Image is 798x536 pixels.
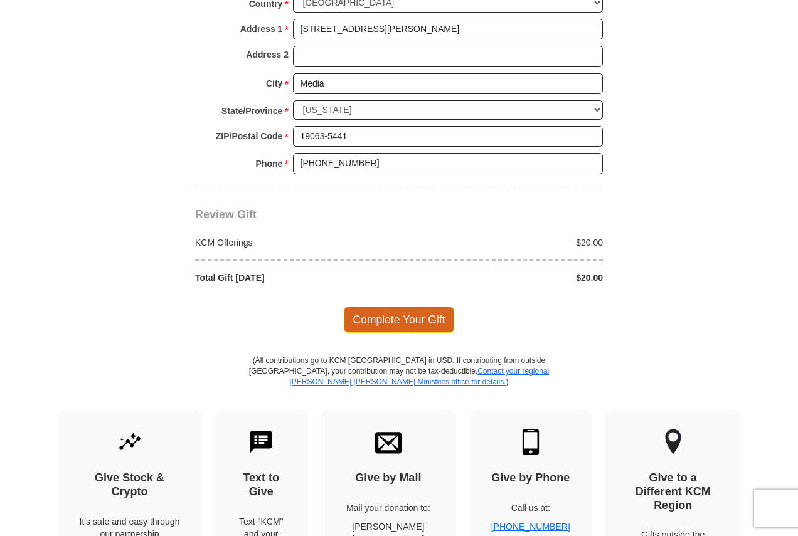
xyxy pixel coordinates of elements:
img: give-by-stock.svg [117,429,143,455]
h4: Give by Phone [491,471,570,485]
h4: Text to Give [237,471,286,498]
h4: Give by Mail [343,471,434,485]
span: Complete Your Gift [344,307,455,333]
strong: State/Province [221,102,282,120]
span: Review Gift [195,208,257,221]
div: KCM Offerings [189,236,400,249]
img: other-region [664,429,682,455]
strong: Address 1 [240,20,283,38]
div: $20.00 [399,236,610,249]
h4: Give to a Different KCM Region [627,471,719,512]
a: [PHONE_NUMBER] [491,522,570,532]
h4: Give Stock & Crypto [80,471,180,498]
strong: Address 2 [246,46,289,63]
strong: ZIP/Postal Code [216,127,283,145]
img: text-to-give.svg [248,429,274,455]
img: mobile.svg [518,429,544,455]
div: Total Gift [DATE] [189,271,400,284]
img: envelope.svg [375,429,402,455]
p: (All contributions go to KCM [GEOGRAPHIC_DATA] in USD. If contributing from outside [GEOGRAPHIC_D... [248,355,550,410]
p: Call us at: [491,502,570,514]
strong: Phone [256,155,283,172]
strong: City [266,75,282,92]
p: Mail your donation to: [343,502,434,514]
div: $20.00 [399,271,610,284]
